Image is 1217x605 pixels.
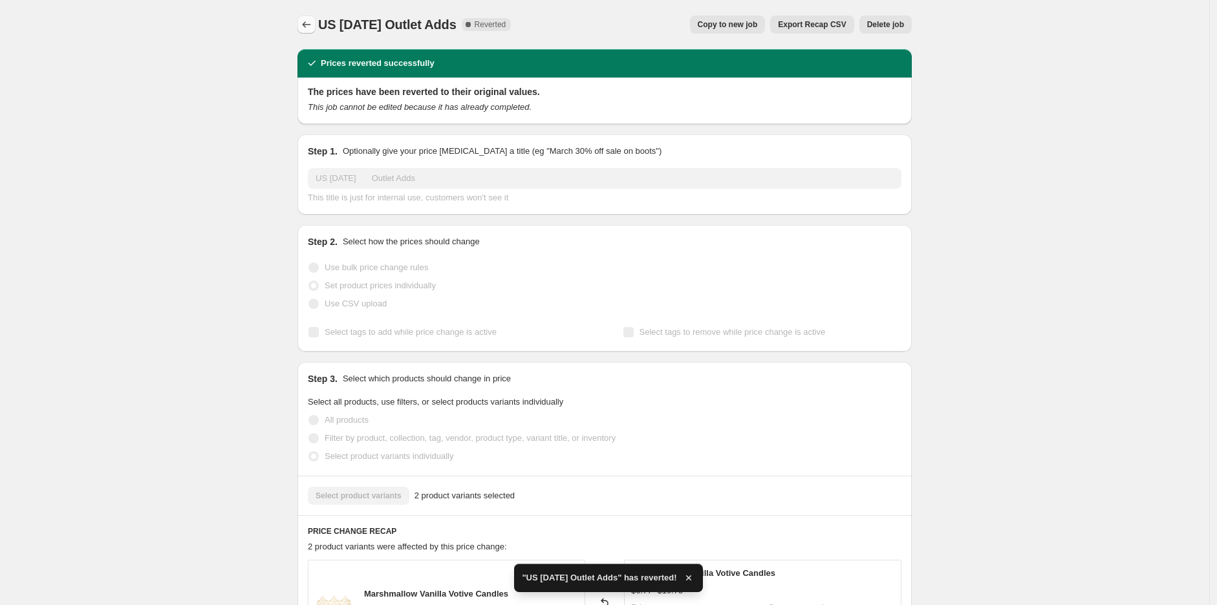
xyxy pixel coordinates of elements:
[325,451,453,461] span: Select product variants individually
[640,327,826,337] span: Select tags to remove while price change is active
[325,262,428,272] span: Use bulk price change rules
[859,16,912,34] button: Delete job
[325,433,616,443] span: Filter by product, collection, tag, vendor, product type, variant title, or inventory
[325,299,387,308] span: Use CSV upload
[343,235,480,248] p: Select how the prices should change
[770,16,854,34] button: Export Recap CSV
[475,19,506,30] span: Reverted
[308,542,507,551] span: 2 product variants were affected by this price change:
[867,19,904,30] span: Delete job
[325,281,436,290] span: Set product prices individually
[415,489,515,502] span: 2 product variants selected
[308,102,532,112] i: This job cannot be edited because it has already completed.
[343,372,511,385] p: Select which products should change in price
[522,571,676,584] span: "US [DATE] Outlet Adds" has reverted!
[297,16,316,34] button: Price change jobs
[698,19,758,30] span: Copy to new job
[364,589,508,599] span: Marshmallow Vanilla Votive Candles
[690,16,766,34] button: Copy to new job
[325,327,497,337] span: Select tags to add while price change is active
[308,168,901,189] input: 30% off holiday sale
[321,57,435,70] h2: Prices reverted successfully
[778,19,846,30] span: Export Recap CSV
[308,372,338,385] h2: Step 3.
[308,193,508,202] span: This title is just for internal use, customers won't see it
[308,526,901,536] h6: PRICE CHANGE RECAP
[308,397,563,407] span: Select all products, use filters, or select products variants individually
[318,17,457,32] span: US [DATE] Outlet Adds
[308,235,338,248] h2: Step 2.
[325,415,369,425] span: All products
[308,145,338,158] h2: Step 1.
[631,568,775,578] span: Marshmallow Vanilla Votive Candles
[343,145,662,158] p: Optionally give your price [MEDICAL_DATA] a title (eg "March 30% off sale on boots")
[308,85,901,98] h2: The prices have been reverted to their original values.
